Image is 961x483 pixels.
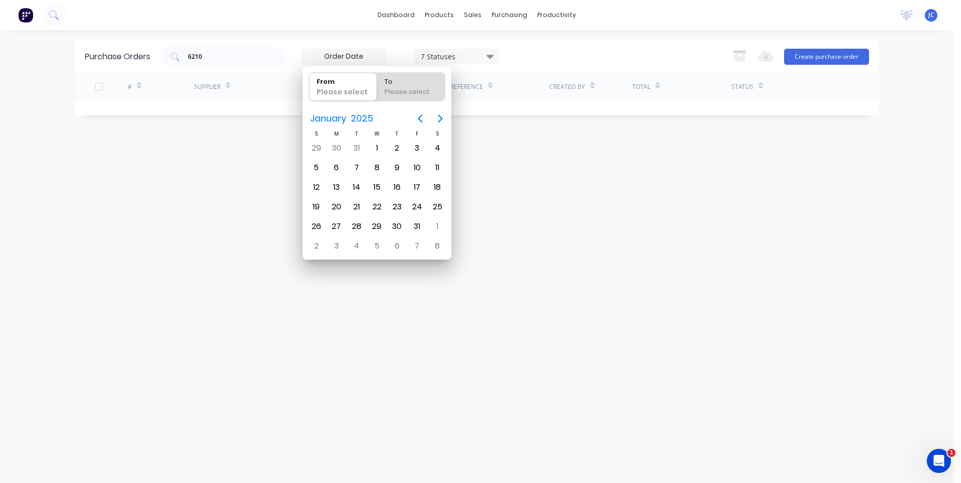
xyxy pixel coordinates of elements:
div: Friday, January 31, 2025 [410,219,425,234]
div: S [427,130,447,138]
div: Monday, January 20, 2025 [329,199,344,214]
span: 2025 [348,109,375,128]
div: T [387,130,407,138]
div: purchasing [487,8,532,23]
div: Wednesday, January 15, 2025 [369,180,385,195]
input: Order Date [302,49,386,64]
div: Created By [549,82,585,91]
button: January2025 [304,109,379,128]
div: Tuesday, February 4, 2025 [349,238,364,254]
div: Thursday, February 6, 2025 [390,238,405,254]
div: Sunday, December 29, 2024 [309,141,324,156]
div: Friday, January 17, 2025 [410,180,425,195]
div: Sunday, January 26, 2025 [309,219,324,234]
div: F [407,130,427,138]
div: Please select [313,87,374,101]
img: Factory [18,8,33,23]
div: Monday, December 30, 2024 [329,141,344,156]
button: Create purchase order [784,49,869,65]
div: Thursday, January 23, 2025 [390,199,405,214]
div: Sunday, January 19, 2025 [309,199,324,214]
span: January [308,109,348,128]
div: # [128,82,132,91]
div: Saturday, February 1, 2025 [430,219,445,234]
div: Wednesday, January 22, 2025 [369,199,385,214]
div: Status [731,82,753,91]
input: Search purchase orders... [187,52,270,62]
div: Tuesday, January 14, 2025 [349,180,364,195]
div: Saturday, February 8, 2025 [430,238,445,254]
div: Supplier [194,82,221,91]
div: Wednesday, February 5, 2025 [369,238,385,254]
div: Thursday, January 30, 2025 [390,219,405,234]
div: Purchase Orders [85,51,150,63]
div: productivity [532,8,581,23]
div: Please select [380,87,442,101]
div: Friday, January 24, 2025 [410,199,425,214]
span: JC [928,11,934,20]
div: Friday, January 3, 2025 [410,141,425,156]
div: Monday, February 3, 2025 [329,238,344,254]
div: Sunday, February 2, 2025 [309,238,324,254]
div: M [326,130,346,138]
div: Thursday, January 2, 2025 [390,141,405,156]
div: Wednesday, January 8, 2025 [369,160,385,175]
div: Thursday, January 9, 2025 [390,160,405,175]
div: products [420,8,459,23]
div: Wednesday, January 29, 2025 [369,219,385,234]
div: S [306,130,326,138]
div: Saturday, January 11, 2025 [430,160,445,175]
button: Previous page [410,108,430,129]
div: Thursday, January 16, 2025 [390,180,405,195]
div: sales [459,8,487,23]
div: Sunday, January 12, 2025 [309,180,324,195]
div: Wednesday, January 1, 2025 [369,141,385,156]
div: Saturday, January 4, 2025 [430,141,445,156]
div: T [346,130,366,138]
div: Friday, January 10, 2025 [410,160,425,175]
div: Monday, January 13, 2025 [329,180,344,195]
div: Tuesday, January 7, 2025 [349,160,364,175]
div: Monday, January 6, 2025 [329,160,344,175]
div: Saturday, January 25, 2025 [430,199,445,214]
div: Total [632,82,650,91]
div: Tuesday, January 28, 2025 [349,219,364,234]
div: From [313,73,374,87]
button: Next page [430,108,450,129]
span: 1 [947,449,955,457]
iframe: Intercom live chat [927,449,951,473]
div: 7 Statuses [421,51,493,61]
div: Saturday, January 18, 2025 [430,180,445,195]
div: Monday, January 27, 2025 [329,219,344,234]
div: W [367,130,387,138]
a: dashboard [372,8,420,23]
div: Tuesday, January 21, 2025 [349,199,364,214]
div: Friday, February 7, 2025 [410,238,425,254]
div: Reference [450,82,483,91]
div: To [380,73,442,87]
div: Tuesday, December 31, 2024 [349,141,364,156]
div: Sunday, January 5, 2025 [309,160,324,175]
